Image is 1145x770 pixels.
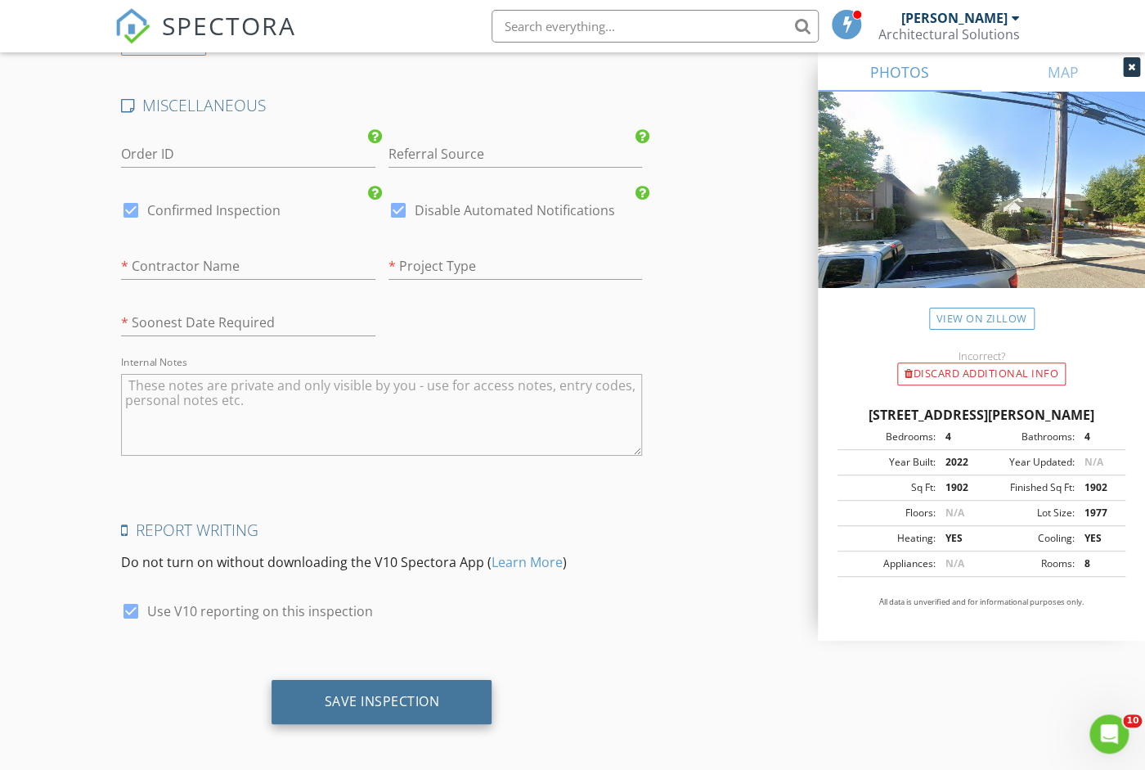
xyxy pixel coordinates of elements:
[1089,714,1129,754] iframe: Intercom live chat
[121,95,642,116] h4: MISCELLANEOUS
[981,430,1074,444] div: Bathrooms:
[1084,455,1102,469] span: N/A
[492,10,819,43] input: Search everything...
[935,480,981,495] div: 1902
[121,552,642,572] p: Do not turn on without downloading the V10 Spectora App ( )
[945,556,963,570] span: N/A
[842,455,935,470] div: Year Built:
[162,8,296,43] span: SPECTORA
[981,480,1074,495] div: Finished Sq Ft:
[1074,480,1120,495] div: 1902
[818,92,1145,327] img: streetview
[121,374,642,456] textarea: Internal Notes
[935,455,981,470] div: 2022
[842,480,935,495] div: Sq Ft:
[842,506,935,520] div: Floors:
[981,52,1145,92] a: MAP
[114,22,296,56] a: SPECTORA
[818,52,981,92] a: PHOTOS
[929,308,1035,330] a: View on Zillow
[121,253,375,280] input: Contractor Name
[1074,430,1120,444] div: 4
[935,430,981,444] div: 4
[121,309,375,336] input: Soonest Date Required
[842,556,935,571] div: Appliances:
[897,362,1066,385] div: Discard Additional info
[981,506,1074,520] div: Lot Size:
[842,430,935,444] div: Bedrooms:
[147,202,281,218] label: Confirmed Inspection
[842,531,935,546] div: Heating:
[1074,531,1120,546] div: YES
[492,553,563,571] a: Learn More
[837,405,1125,425] div: [STREET_ADDRESS][PERSON_NAME]
[818,349,1145,362] div: Incorrect?
[981,455,1074,470] div: Year Updated:
[114,8,150,44] img: The Best Home Inspection Software - Spectora
[878,26,1020,43] div: Architectural Solutions
[901,10,1008,26] div: [PERSON_NAME]
[1123,714,1142,727] span: 10
[415,202,615,218] label: Disable Automated Notifications
[121,520,642,541] h4: Report Writing
[147,603,373,619] label: Use V10 reporting on this inspection
[981,531,1074,546] div: Cooling:
[1074,556,1120,571] div: 8
[935,531,981,546] div: YES
[388,253,643,280] input: Project Type
[945,506,963,520] span: N/A
[981,556,1074,571] div: Rooms:
[324,693,439,709] div: Save Inspection
[837,597,1125,608] p: All data is unverified and for informational purposes only.
[388,141,643,168] input: Referral Source
[1074,506,1120,520] div: 1977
